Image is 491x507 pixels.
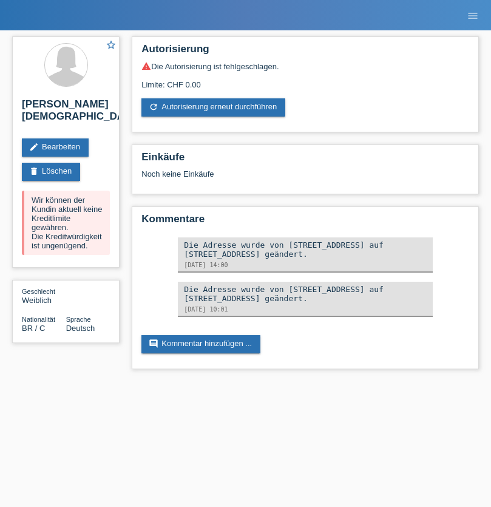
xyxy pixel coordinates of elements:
i: delete [29,166,39,176]
div: [DATE] 10:01 [184,306,427,313]
a: commentKommentar hinzufügen ... [141,335,260,353]
i: comment [149,339,158,349]
span: Deutsch [66,324,95,333]
i: warning [141,61,151,71]
div: [DATE] 14:00 [184,262,427,268]
span: Geschlecht [22,288,55,295]
span: Brasilien / C / 27.10.2003 [22,324,45,333]
h2: Autorisierung [141,43,469,61]
div: Die Adresse wurde von [STREET_ADDRESS] auf [STREET_ADDRESS] geändert. [184,285,427,303]
div: Weiblich [22,287,66,305]
div: Die Autorisierung ist fehlgeschlagen. [141,61,469,71]
i: menu [467,10,479,22]
div: Noch keine Einkäufe [141,169,469,188]
div: Die Adresse wurde von [STREET_ADDRESS] auf [STREET_ADDRESS] geändert. [184,240,427,259]
i: edit [29,142,39,152]
a: menu [461,12,485,19]
div: Wir können der Kundin aktuell keine Kreditlimite gewähren. Die Kreditwürdigkeit ist ungenügend. [22,191,110,255]
i: star_border [106,39,117,50]
span: Nationalität [22,316,55,323]
h2: [PERSON_NAME][DEMOGRAPHIC_DATA] [22,98,110,129]
a: editBearbeiten [22,138,89,157]
h2: Kommentare [141,213,469,231]
h2: Einkäufe [141,151,469,169]
span: Sprache [66,316,91,323]
div: Limite: CHF 0.00 [141,71,469,89]
a: deleteLöschen [22,163,80,181]
a: star_border [106,39,117,52]
i: refresh [149,102,158,112]
a: refreshAutorisierung erneut durchführen [141,98,285,117]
